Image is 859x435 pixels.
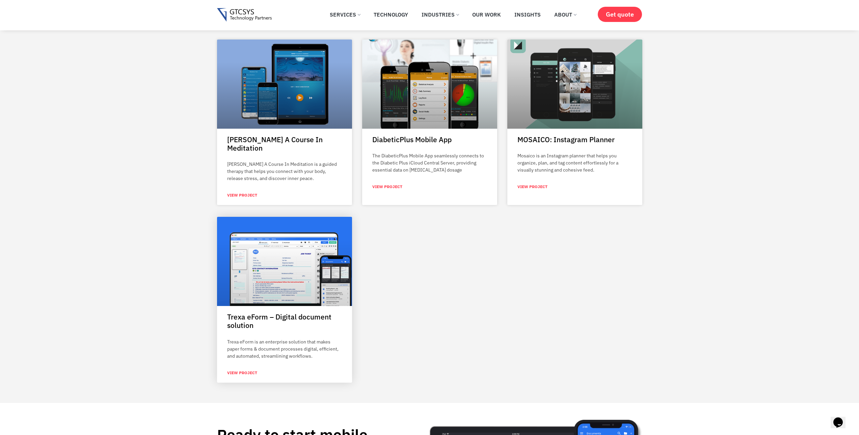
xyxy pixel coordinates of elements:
[369,7,413,22] a: Technology
[372,152,487,174] p: The DiabeticPlus Mobile App seamlessly connects to the Diabetic Plus iCloud Central Server, provi...
[227,370,257,376] a: Read more about Trexa eForm – Digital document solution
[731,356,852,405] iframe: chat widget
[606,11,634,18] span: Get quote
[372,184,402,190] a: Read more about DiabeticPlus Mobile App
[507,40,642,129] a: ios-application-development
[549,7,581,22] a: About
[325,7,365,22] a: Services
[227,338,342,360] p: Trexa eForm is an enterprise solution that makes paper forms & document processes digital, effici...
[517,135,615,144] a: MOSAICO: Instagram Planner
[831,408,852,428] iframe: chat widget
[517,152,632,174] p: Mosaico is an Instagram planner that helps you organize, plan, and tag content effortlessly for a...
[467,7,506,22] a: Our Work
[417,7,464,22] a: Industries
[517,184,547,190] a: Read more about MOSAICO: Instagram Planner
[362,40,497,129] a: ios-mobile-app-development-medical-apps
[217,40,352,129] a: osho course mobile app development
[372,135,452,144] a: DiabeticPlus Mobile App
[227,161,342,182] p: [PERSON_NAME] A Course In Meditation is a guided therapy that helps you connect with your body, r...
[227,312,331,330] a: Trexa eForm – Digital document solution
[509,7,546,22] a: Insights
[227,135,323,153] a: [PERSON_NAME] A Course In Meditation
[217,8,272,22] img: Gtcsys logo
[227,192,257,198] a: Read more about OSHO A Course In Meditation
[598,7,642,22] a: Get quote
[217,217,352,306] a: eform application pdf development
